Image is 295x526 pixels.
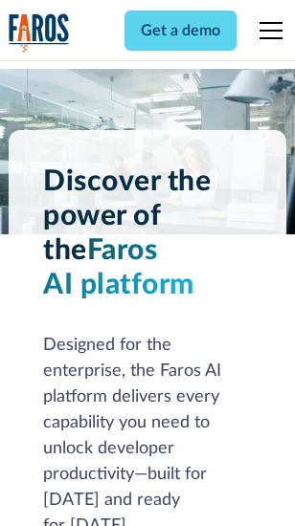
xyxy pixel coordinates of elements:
div: menu [248,8,286,54]
img: Logo of the analytics and reporting company Faros. [9,13,70,53]
a: home [9,13,70,53]
h1: Discover the power of the [43,164,252,302]
span: Faros AI platform [43,236,194,299]
a: Get a demo [125,11,237,51]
